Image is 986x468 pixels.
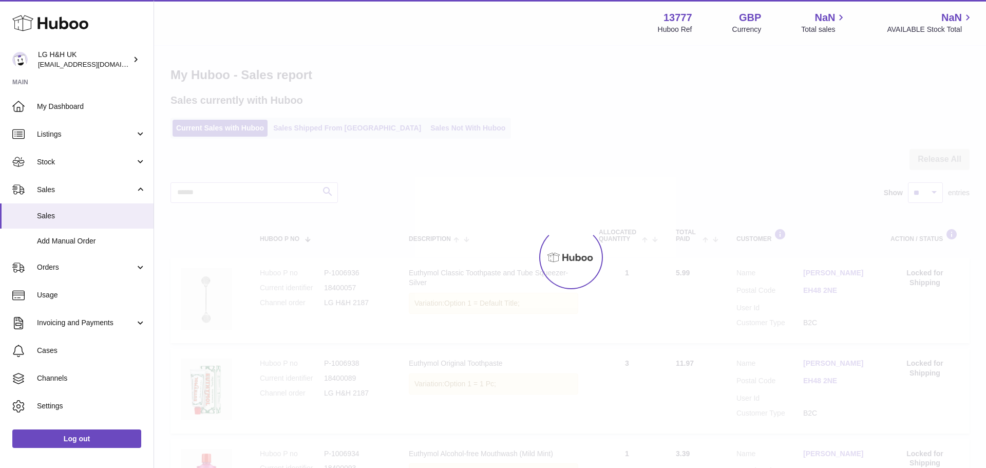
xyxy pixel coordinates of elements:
div: Huboo Ref [658,25,692,34]
span: Settings [37,401,146,411]
div: LG H&H UK [38,50,130,69]
span: Sales [37,211,146,221]
strong: 13777 [663,11,692,25]
span: [EMAIL_ADDRESS][DOMAIN_NAME] [38,60,151,68]
img: veechen@lghnh.co.uk [12,52,28,67]
span: Total sales [801,25,847,34]
span: Stock [37,157,135,167]
span: Sales [37,185,135,195]
span: Orders [37,263,135,272]
span: Add Manual Order [37,236,146,246]
span: Listings [37,129,135,139]
span: AVAILABLE Stock Total [887,25,974,34]
span: NaN [814,11,835,25]
a: Log out [12,429,141,448]
span: Cases [37,346,146,355]
strong: GBP [739,11,761,25]
div: Currency [732,25,762,34]
span: Invoicing and Payments [37,318,135,328]
span: Usage [37,290,146,300]
a: NaN Total sales [801,11,847,34]
span: NaN [941,11,962,25]
span: My Dashboard [37,102,146,111]
a: NaN AVAILABLE Stock Total [887,11,974,34]
span: Channels [37,373,146,383]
